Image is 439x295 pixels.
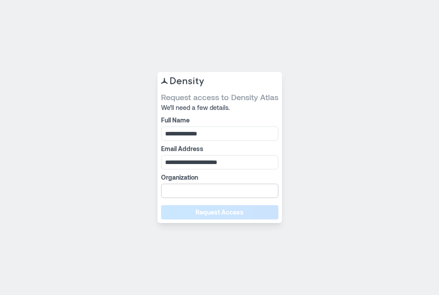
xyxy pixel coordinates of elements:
button: Request Access [161,205,278,219]
span: Request Access [195,208,244,217]
span: Request access to Density Atlas [161,92,278,102]
span: We’ll need a few details. [161,103,278,112]
label: Email Address [161,144,277,153]
label: Full Name [161,116,277,125]
label: Organization [161,173,277,182]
